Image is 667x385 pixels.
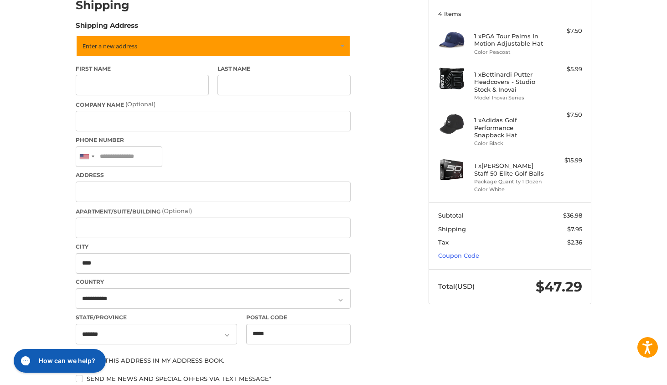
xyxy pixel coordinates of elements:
[438,10,582,17] h3: 4 Items
[546,156,582,165] div: $15.99
[474,48,544,56] li: Color Peacoat
[438,282,475,291] span: Total (USD)
[76,65,209,73] label: First Name
[438,239,449,246] span: Tax
[474,162,544,177] h4: 1 x [PERSON_NAME] Staff 50 Elite Golf Balls
[474,94,544,102] li: Model Inovai Series
[162,207,192,214] small: (Optional)
[438,225,466,233] span: Shipping
[76,147,97,166] div: United States: +1
[474,178,544,186] li: Package Quantity 1 Dozen
[76,207,351,216] label: Apartment/Suite/Building
[83,42,137,50] span: Enter a new address
[76,313,237,322] label: State/Province
[76,171,351,179] label: Address
[438,212,464,219] span: Subtotal
[125,100,155,108] small: (Optional)
[474,116,544,139] h4: 1 x Adidas Golf Performance Snapback Hat
[546,26,582,36] div: $7.50
[76,21,138,35] legend: Shipping Address
[9,346,109,376] iframe: Gorgias live chat messenger
[76,136,351,144] label: Phone Number
[567,239,582,246] span: $2.36
[536,278,582,295] span: $47.29
[76,278,351,286] label: Country
[76,100,351,109] label: Company Name
[76,35,351,57] a: Enter or select a different address
[546,110,582,120] div: $7.50
[546,65,582,74] div: $5.99
[76,375,351,382] label: Send me news and special offers via text message*
[438,252,479,259] a: Coupon Code
[474,32,544,47] h4: 1 x PGA Tour Palms In Motion Adjustable Hat
[76,243,351,251] label: City
[474,140,544,147] li: Color Black
[563,212,582,219] span: $36.98
[567,225,582,233] span: $7.95
[474,71,544,93] h4: 1 x Bettinardi Putter Headcovers - Studio Stock & Inovai
[474,186,544,193] li: Color White
[217,65,351,73] label: Last Name
[76,357,351,364] label: Save this address in my address book.
[246,313,351,322] label: Postal Code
